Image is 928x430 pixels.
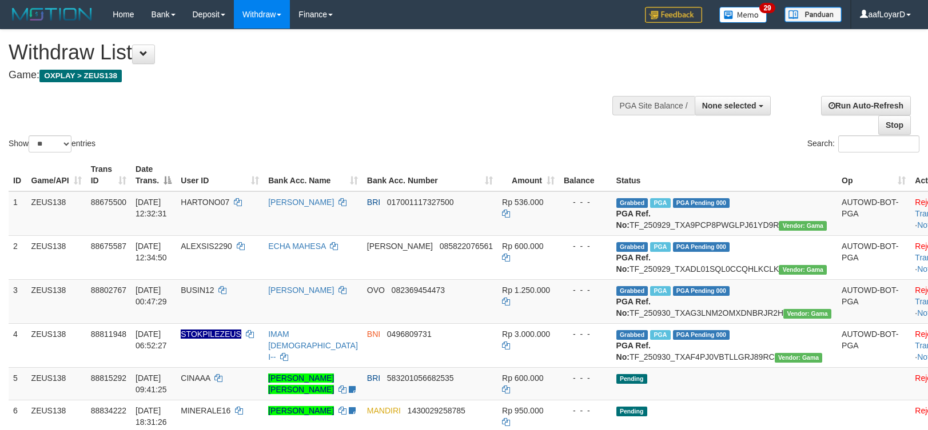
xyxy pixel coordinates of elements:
a: ECHA MAHESA [268,242,325,251]
div: - - - [564,284,607,296]
span: [DATE] 12:34:50 [136,242,167,262]
span: Rp 600.000 [502,373,543,383]
span: 88811948 [91,329,126,339]
th: Bank Acc. Number: activate to sort column ascending [363,159,497,191]
td: AUTOWD-BOT-PGA [837,279,910,323]
div: PGA Site Balance / [612,96,695,115]
span: Copy 017001117327500 to clipboard [387,198,454,207]
img: panduan.png [784,7,842,22]
th: Balance [559,159,612,191]
th: User ID: activate to sort column ascending [176,159,264,191]
th: Date Trans.: activate to sort column descending [131,159,176,191]
td: AUTOWD-BOT-PGA [837,323,910,367]
span: Marked by aafsreyleap [650,330,670,340]
span: 88675587 [91,242,126,251]
td: ZEUS138 [27,323,86,367]
span: Copy 1430029258785 to clipboard [408,406,465,415]
td: TF_250930_TXAF4PJ0VBTLLGRJ89RC [612,323,837,367]
div: - - - [564,372,607,384]
span: Grabbed [616,242,648,252]
div: - - - [564,240,607,252]
input: Search: [838,135,919,152]
span: Copy 082369454473 to clipboard [392,286,445,295]
span: Marked by aafpengsreynich [650,242,670,252]
span: Copy 0496809731 to clipboard [387,329,432,339]
span: Grabbed [616,286,648,296]
th: ID [9,159,27,191]
span: HARTONO07 [181,198,229,207]
b: PGA Ref. No: [616,253,651,274]
span: Rp 3.000.000 [502,329,550,339]
span: [DATE] 09:41:25 [136,373,167,394]
h1: Withdraw List [9,41,607,64]
b: PGA Ref. No: [616,297,651,318]
img: MOTION_logo.png [9,6,95,23]
img: Feedback.jpg [645,7,702,23]
td: 1 [9,191,27,236]
a: IMAM [DEMOGRAPHIC_DATA] I-- [268,329,358,361]
span: Pending [616,407,647,416]
td: 3 [9,279,27,323]
label: Show entries [9,135,95,152]
span: [DATE] 18:31:26 [136,406,167,427]
th: Op: activate to sort column ascending [837,159,910,191]
span: Grabbed [616,330,648,340]
span: Vendor URL: https://trx31.1velocity.biz [779,221,827,231]
h4: Game: [9,70,607,81]
img: Button%20Memo.svg [719,7,767,23]
a: [PERSON_NAME] [268,406,334,415]
div: - - - [564,405,607,416]
span: MANDIRI [367,406,401,415]
span: BRI [367,198,380,207]
span: Marked by aaftrukkakada [650,198,670,208]
th: Status [612,159,837,191]
span: [PERSON_NAME] [367,242,433,251]
span: Rp 536.000 [502,198,543,207]
span: ALEXSIS2290 [181,242,232,251]
span: MINERALE16 [181,406,230,415]
span: PGA Pending [673,198,730,208]
div: - - - [564,196,607,208]
a: Stop [878,115,911,135]
td: AUTOWD-BOT-PGA [837,235,910,279]
th: Bank Acc. Name: activate to sort column ascending [264,159,363,191]
a: [PERSON_NAME] [PERSON_NAME] [268,373,334,394]
span: 88675500 [91,198,126,207]
span: CINAAA [181,373,210,383]
span: OXPLAY > ZEUS138 [39,70,122,82]
span: [DATE] 06:52:27 [136,329,167,350]
span: PGA Pending [673,286,730,296]
span: 88834222 [91,406,126,415]
td: ZEUS138 [27,367,86,400]
span: 88815292 [91,373,126,383]
span: Nama rekening ada tanda titik/strip, harap diedit [181,329,241,339]
span: OVO [367,286,385,295]
td: ZEUS138 [27,191,86,236]
td: TF_250930_TXAG3LNM2OMXDNBRJR2H [612,279,837,323]
td: 5 [9,367,27,400]
span: PGA Pending [673,242,730,252]
th: Game/API: activate to sort column ascending [27,159,86,191]
label: Search: [807,135,919,152]
td: TF_250929_TXADL01SQL0CCQHLKCLK [612,235,837,279]
button: None selected [695,96,771,115]
td: TF_250929_TXA9PCP8PWGLPJ61YD9R [612,191,837,236]
span: Rp 600.000 [502,242,543,251]
span: None selected [702,101,756,110]
span: [DATE] 00:47:29 [136,286,167,306]
span: 29 [759,3,775,13]
td: AUTOWD-BOT-PGA [837,191,910,236]
span: Copy 085822076561 to clipboard [440,242,493,251]
td: ZEUS138 [27,235,86,279]
span: [DATE] 12:32:31 [136,198,167,218]
span: BUSIN12 [181,286,214,295]
span: Vendor URL: https://trx31.1velocity.biz [779,265,827,275]
th: Trans ID: activate to sort column ascending [86,159,131,191]
span: PGA Pending [673,330,730,340]
span: Rp 950.000 [502,406,543,415]
span: Marked by aafsreyleap [650,286,670,296]
b: PGA Ref. No: [616,209,651,230]
a: Run Auto-Refresh [821,96,911,115]
span: Vendor URL: https://trx31.1velocity.biz [783,309,831,319]
span: Rp 1.250.000 [502,286,550,295]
